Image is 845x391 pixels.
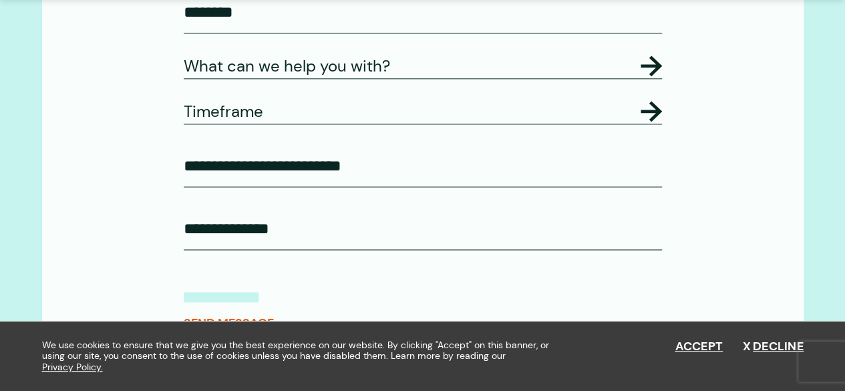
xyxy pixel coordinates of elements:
button: Decline [743,340,804,354]
button: SEND MESSAGE [184,292,274,330]
a: Privacy Policy. [42,362,103,373]
span: We use cookies to ensure that we give you the best experience on our website. By clicking "Accept... [42,340,560,373]
button: Accept [675,340,723,354]
legend: Timeframe [184,100,662,124]
span: SEND MESSAGE [184,315,274,330]
legend: What can we help you with? [184,54,662,78]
